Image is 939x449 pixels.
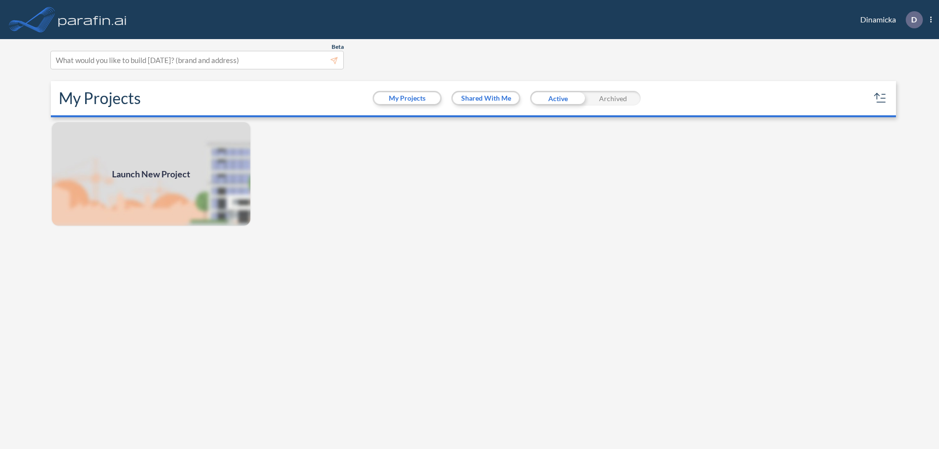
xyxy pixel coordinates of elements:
[51,121,251,227] a: Launch New Project
[585,91,641,106] div: Archived
[332,43,344,51] span: Beta
[911,15,917,24] p: D
[846,11,932,28] div: Dinamicka
[530,91,585,106] div: Active
[453,92,519,104] button: Shared With Me
[51,121,251,227] img: add
[56,10,129,29] img: logo
[374,92,440,104] button: My Projects
[59,89,141,107] h2: My Projects
[112,168,190,181] span: Launch New Project
[872,90,888,106] button: sort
